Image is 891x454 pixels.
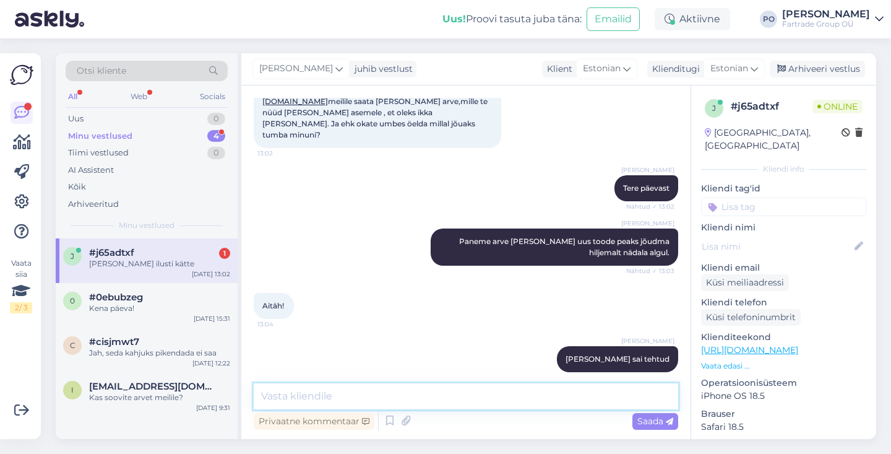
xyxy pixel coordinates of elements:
input: Lisa nimi [702,240,852,253]
div: Kas soovite arvet meilile? [89,392,230,403]
div: Arhiveeritud [68,198,119,211]
p: Klienditeekond [701,331,866,344]
div: [DATE] 9:31 [196,403,230,413]
div: 2 / 3 [10,302,32,313]
span: Nähtud ✓ 13:02 [626,202,674,211]
span: indrek@amco.ee [89,381,218,392]
span: i [71,385,74,395]
span: Estonian [583,62,621,76]
div: Arhiveeri vestlus [770,61,865,77]
div: Fartrade Group OÜ [782,19,870,29]
div: 1 [219,248,230,259]
div: Minu vestlused [68,130,132,142]
div: [GEOGRAPHIC_DATA], [GEOGRAPHIC_DATA] [705,126,841,152]
div: PO [760,11,777,28]
div: juhib vestlust [350,63,413,76]
span: Saada [637,416,673,427]
div: Kõik [68,181,86,193]
span: 13:04 [257,320,304,329]
p: Safari 18.5 [701,421,866,434]
div: Vaata siia [10,258,32,313]
div: 0 [207,113,225,125]
div: All [66,89,80,105]
p: Operatsioonisüsteem [701,377,866,390]
button: Emailid [587,7,640,31]
span: [PERSON_NAME] [621,336,674,346]
div: [DATE] 12:22 [192,359,230,368]
input: Lisa tag [701,198,866,216]
div: Klient [542,63,572,76]
div: 0 [207,147,225,159]
div: Küsi meiliaadressi [701,274,789,291]
div: Aktiivne [655,8,730,30]
span: [PERSON_NAME] [259,62,333,76]
span: j [71,251,74,261]
span: [PERSON_NAME] [621,219,674,228]
div: Uus [68,113,84,125]
div: Tiimi vestlused [68,147,129,159]
div: Privaatne kommentaar [254,413,374,430]
span: [PERSON_NAME] [621,165,674,175]
span: Online [812,100,863,113]
p: Kliendi tag'id [701,182,866,195]
div: Kena päeva! [89,303,230,314]
div: # j65adtxf [731,99,812,114]
a: [PERSON_NAME]Fartrade Group OÜ [782,9,884,29]
span: Estonian [710,62,748,76]
p: Kliendi nimi [701,221,866,234]
p: Kliendi telefon [701,296,866,309]
span: #cisjmwt7 [89,336,139,347]
span: 13:02 [257,149,304,158]
span: Nähtud ✓ 13:03 [626,266,674,276]
div: Küsi telefoninumbrit [701,309,801,326]
span: Aitäh! [262,301,284,310]
div: Kliendi info [701,164,866,175]
div: [DATE] 15:31 [194,314,230,323]
span: Tere päevast [623,183,669,193]
div: Jah, seda kahjuks pikendada ei saa [89,347,230,359]
p: Brauser [701,408,866,421]
span: [PERSON_NAME] sai tehtud [566,354,669,364]
div: [PERSON_NAME] [782,9,870,19]
span: 0 [70,296,75,305]
span: #0ebubzeg [89,292,143,303]
div: Socials [197,89,228,105]
p: iPhone OS 18.5 [701,390,866,403]
span: Tere, kas oleks võimalik meilile saata [PERSON_NAME] arve,mille te nüüd [PERSON_NAME] asemele , e... [262,85,489,139]
div: AI Assistent [68,164,114,177]
div: [PERSON_NAME] ilusti kätte [89,258,230,269]
img: Askly Logo [10,63,33,87]
div: Klienditugi [647,63,700,76]
div: Web [128,89,150,105]
span: Minu vestlused [119,220,174,231]
span: Paneme arve [PERSON_NAME] uus toode peaks jõudma hiljemalt nädala algul. [459,237,671,257]
span: #j65adtxf [89,247,134,258]
div: Proovi tasuta juba täna: [442,12,582,27]
div: [DATE] 13:02 [192,269,230,279]
span: Otsi kliente [77,64,126,77]
div: 4 [207,130,225,142]
a: [URL][DOMAIN_NAME] [701,344,798,356]
span: c [70,341,75,350]
p: Kliendi email [701,261,866,274]
b: Uus! [442,13,466,25]
p: Vaata edasi ... [701,360,866,372]
span: j [712,103,716,113]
